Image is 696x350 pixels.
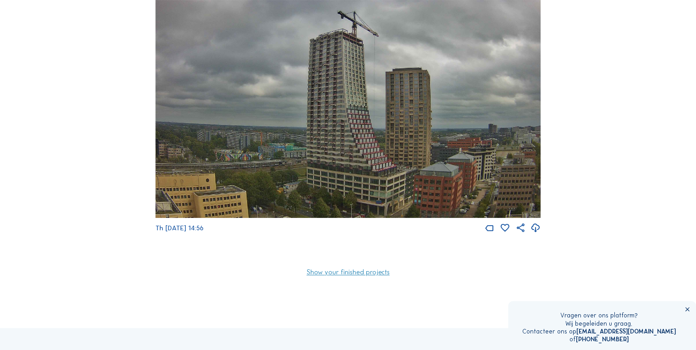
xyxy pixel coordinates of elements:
span: Th [DATE] 14:56 [155,224,204,232]
a: [EMAIL_ADDRESS][DOMAIN_NAME] [576,328,676,335]
div: Contacteer ons op [522,328,676,335]
div: Wij begeleiden u graag. [522,320,676,328]
div: Vragen over ons platform? [522,311,676,319]
a: Show your finished projects [306,269,389,276]
a: [PHONE_NUMBER] [576,335,629,343]
div: of [522,335,676,343]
